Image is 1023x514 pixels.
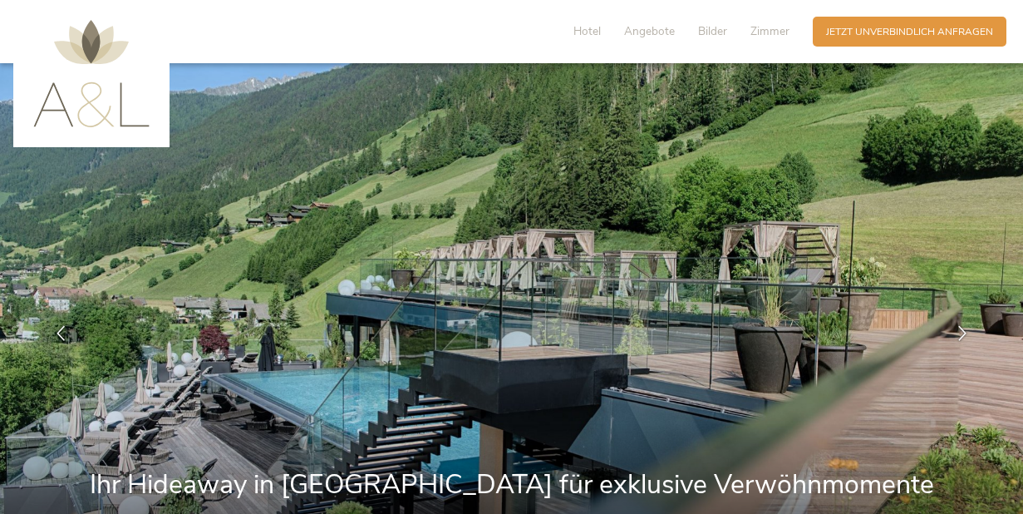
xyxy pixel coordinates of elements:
[698,23,727,39] span: Bilder
[750,23,789,39] span: Zimmer
[573,23,601,39] span: Hotel
[624,23,675,39] span: Angebote
[33,20,150,127] img: AMONTI & LUNARIS Wellnessresort
[826,25,993,39] span: Jetzt unverbindlich anfragen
